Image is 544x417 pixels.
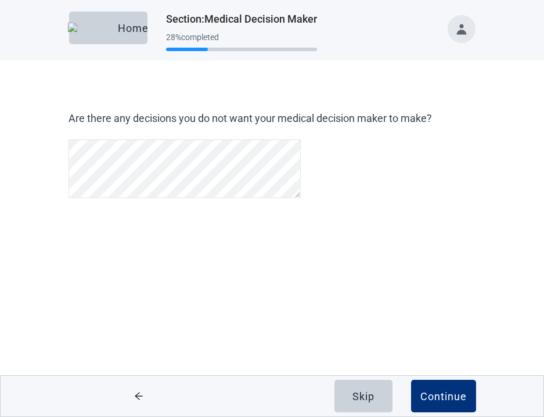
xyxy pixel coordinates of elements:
div: Skip [352,390,374,402]
h1: Section : Medical Decision Maker [166,11,317,27]
button: Toggle account menu [448,15,475,43]
button: Skip [334,380,392,412]
img: Elephant [68,23,113,33]
span: arrow-left [117,391,160,401]
div: 28 % completed [166,33,317,42]
div: Continue [420,390,467,402]
div: Home [78,22,138,34]
button: ElephantHome [69,12,147,44]
div: Progress section [166,28,317,56]
button: Continue [411,380,476,412]
label: Are there any decisions you do not want your medical decision maker to make? [69,112,432,125]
